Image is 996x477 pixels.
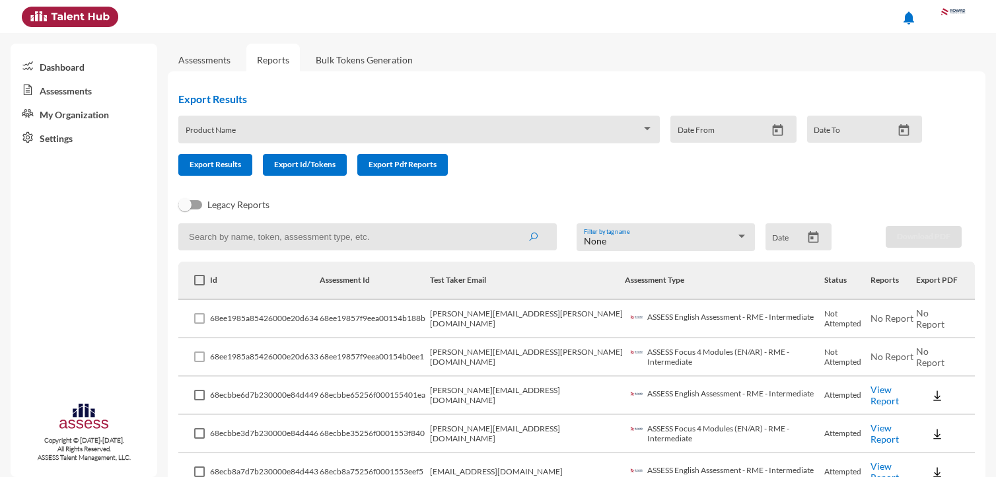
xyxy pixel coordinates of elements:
td: Not Attempted [824,300,871,338]
td: ASSESS Focus 4 Modules (EN/AR) - RME - Intermediate [625,338,824,377]
a: My Organization [11,102,157,126]
th: Id [210,262,320,300]
th: Export PDF [916,262,975,300]
a: Assessments [11,78,157,102]
button: Export Results [178,154,252,176]
span: No Report [871,312,913,324]
span: None [584,235,606,246]
p: Copyright © [DATE]-[DATE]. All Rights Reserved. ASSESS Talent Management, LLC. [11,436,157,462]
td: ASSESS English Assessment - RME - Intermediate [625,377,824,415]
button: Open calendar [892,124,915,137]
td: ASSESS English Assessment - RME - Intermediate [625,300,824,338]
a: Settings [11,126,157,149]
td: 68ecbbe6d7b230000e84d449 [210,377,320,415]
th: Test Taker Email [430,262,625,300]
span: Download PDF [897,231,950,241]
td: [PERSON_NAME][EMAIL_ADDRESS][PERSON_NAME][DOMAIN_NAME] [430,300,625,338]
td: [PERSON_NAME][EMAIL_ADDRESS][DOMAIN_NAME] [430,415,625,453]
td: 68ecbbe35256f0001553f840 [320,415,430,453]
span: Export Results [190,159,241,169]
button: Export Pdf Reports [357,154,448,176]
td: 68ee1985a85426000e20d634 [210,300,320,338]
th: Status [824,262,871,300]
td: 68ee19857f9eea00154b0ee1 [320,338,430,377]
a: Reports [246,44,300,76]
td: [PERSON_NAME][EMAIL_ADDRESS][PERSON_NAME][DOMAIN_NAME] [430,338,625,377]
td: [PERSON_NAME][EMAIL_ADDRESS][DOMAIN_NAME] [430,377,625,415]
th: Assessment Type [625,262,824,300]
td: 68ecbbe65256f000155401ea [320,377,430,415]
span: No Report [916,346,944,368]
span: No Report [871,351,913,362]
td: Attempted [824,415,871,453]
button: Download PDF [886,226,962,248]
button: Export Id/Tokens [263,154,347,176]
td: 68ecbbe3d7b230000e84d446 [210,415,320,453]
td: 68ee19857f9eea00154b188b [320,300,430,338]
button: Open calendar [766,124,789,137]
td: Not Attempted [824,338,871,377]
h2: Export Results [178,92,933,105]
td: ASSESS Focus 4 Modules (EN/AR) - RME - Intermediate [625,415,824,453]
a: Bulk Tokens Generation [305,44,423,76]
input: Search by name, token, assessment type, etc. [178,223,557,250]
a: View Report [871,422,899,445]
span: Export Id/Tokens [274,159,336,169]
td: Attempted [824,377,871,415]
th: Reports [871,262,916,300]
th: Assessment Id [320,262,430,300]
img: assesscompany-logo.png [58,402,110,433]
button: Open calendar [802,231,825,244]
a: Assessments [178,54,231,65]
a: Dashboard [11,54,157,78]
span: Legacy Reports [207,197,269,213]
a: View Report [871,384,899,406]
span: Export Pdf Reports [369,159,437,169]
span: No Report [916,307,944,330]
td: 68ee1985a85426000e20d633 [210,338,320,377]
mat-icon: notifications [901,10,917,26]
